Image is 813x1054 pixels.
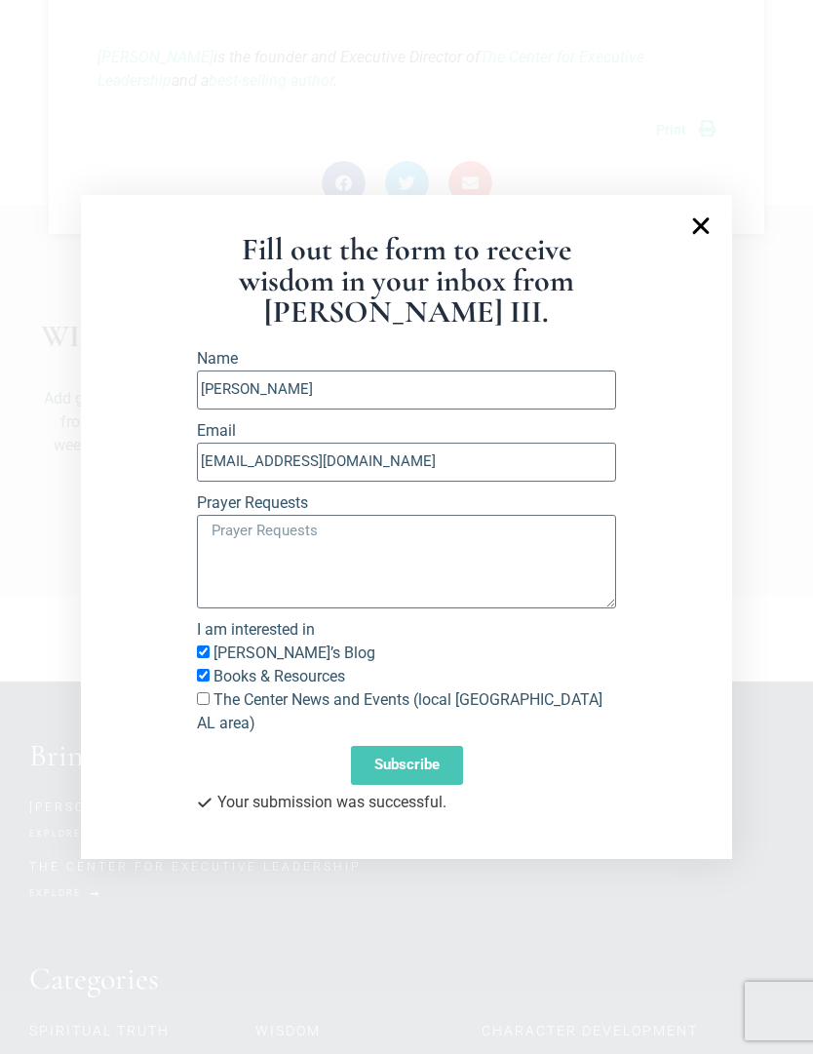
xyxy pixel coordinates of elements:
span: Subscribe [374,758,440,772]
h1: Fill out the form to receive wisdom in your inbox from [PERSON_NAME] III. [197,234,616,328]
input: Email [197,443,616,482]
label: [PERSON_NAME]’s Blog [213,644,375,662]
label: Books & Resources [213,667,345,685]
label: I am interested in [197,618,315,642]
label: Email [197,419,236,443]
label: Prayer Requests [197,491,308,515]
div: Your submission was successful. [197,795,616,811]
label: The Center News and Events (local [GEOGRAPHIC_DATA] AL area) [197,690,602,732]
input: Name [197,371,616,410]
button: Subscribe [351,746,463,785]
a: Close [689,215,713,238]
label: Name [197,347,238,371]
